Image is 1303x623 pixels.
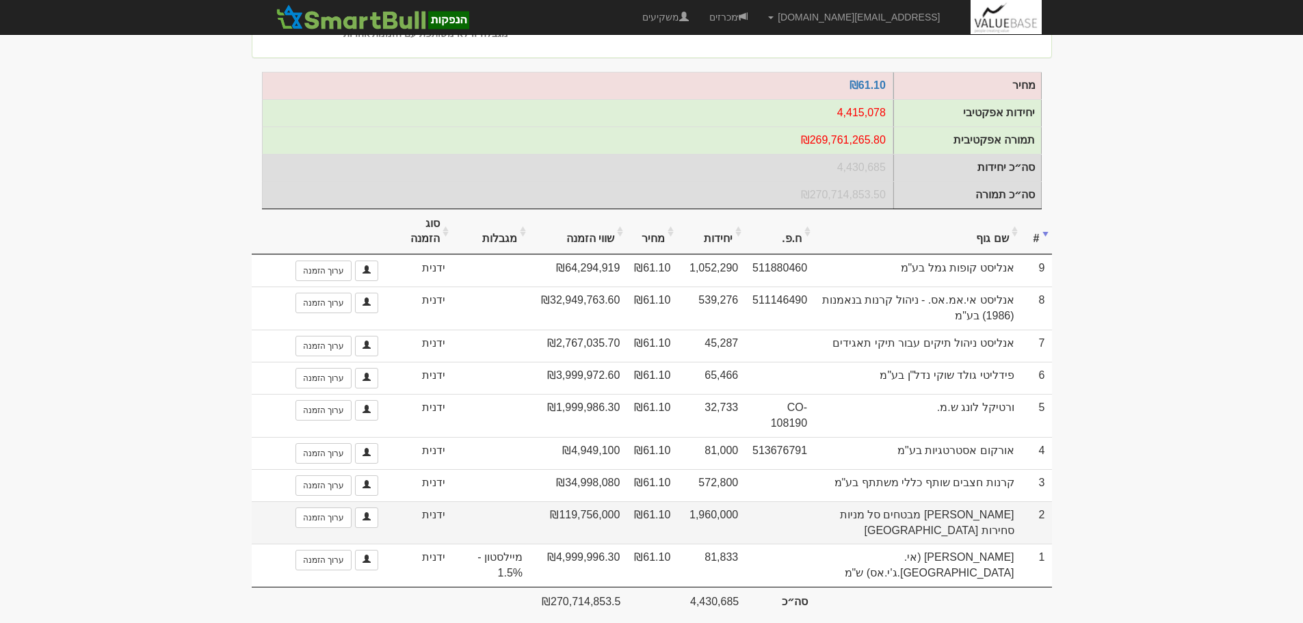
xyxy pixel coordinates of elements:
td: ידנית [385,330,452,362]
td: ₪61.10 [627,437,677,469]
td: פידליטי גולד שוקי נדל"ן בע"מ [814,362,1021,394]
td: ₪61.10 [627,254,677,287]
td: 7 [1021,330,1052,362]
td: ₪61.10 [627,544,677,587]
td: 513676791 [745,437,814,469]
td: 9 [1021,254,1052,287]
td: 45,287 [677,330,745,362]
a: ערוך הזמנה [295,550,352,570]
a: ערוך הזמנה [295,336,352,356]
td: 1,052,290 [677,254,745,287]
td: סה״כ תמורה [893,181,1041,209]
td: [PERSON_NAME] מבטחים סל מניות סחירות [GEOGRAPHIC_DATA] [814,501,1021,544]
a: ערוך הזמנה [295,400,352,421]
th: #: activate to sort column ascending [1021,209,1052,255]
a: ערוך הזמנה [295,475,352,496]
td: ידנית [385,254,452,287]
td: 572,800 [677,469,745,501]
td: 6 [1021,362,1052,394]
td: ₪3,999,972.60 [529,362,627,394]
td: ₪1,999,986.30 [529,394,627,437]
td: 2 [1021,501,1052,544]
span: מיילסטון - 1.5% [459,550,523,581]
td: תמורה אפקטיבית [262,127,893,154]
td: [PERSON_NAME] (אי.[GEOGRAPHIC_DATA].ג'י.אס) ש"מ [814,544,1021,587]
img: SmartBull Logo [272,3,473,31]
td: ידנית [385,287,452,330]
td: 511146490 [745,287,814,330]
a: ערוך הזמנה [295,261,352,281]
td: 8 [1021,287,1052,330]
td: קרנות חצבים שותף כללי משתתף בע"מ [814,469,1021,501]
td: ₪61.10 [627,501,677,544]
td: אנליסט ניהול תיקים עבור תיקי תאגידים [814,330,1021,362]
td: 539,276 [677,287,745,330]
td: יחידות אפקטיבי [262,99,893,127]
td: סה״כ יחידות [893,154,1041,181]
th: ח.פ.: activate to sort column ascending [745,209,814,255]
a: ערוך הזמנה [295,293,352,313]
a: ערוך הזמנה [295,507,352,528]
td: 65,466 [677,362,745,394]
td: ₪32,949,763.60 [529,287,627,330]
a: ערוך הזמנה [295,443,352,464]
td: 32,733 [677,394,745,437]
td: 511880460 [745,254,814,287]
td: 1 [1021,544,1052,587]
th: סוג הזמנה: activate to sort column ascending [385,209,452,255]
a: ערוך הזמנה [295,368,352,388]
strong: סה״כ [782,596,808,607]
td: 3 [1021,469,1052,501]
td: יחידות אפקטיבי [893,100,1041,127]
td: ₪119,756,000 [529,501,627,544]
td: אורקום אסטרטגיות בע"מ [814,437,1021,469]
td: 81,833 [677,544,745,587]
td: 81,000 [677,437,745,469]
th: שם גוף: activate to sort column ascending [814,209,1021,255]
td: ₪64,294,919 [529,254,627,287]
td: ₪2,767,035.70 [529,330,627,362]
td: ידנית [385,394,452,437]
td: ₪4,999,996.30 [529,544,627,587]
td: ₪61.10 [627,469,677,501]
td: 1,960,000 [677,501,745,544]
td: ₪61.10 [627,330,677,362]
td: ₪4,949,100 [529,437,627,469]
td: ידנית [385,469,452,501]
td: ₪34,998,080 [529,469,627,501]
td: תמורה אפקטיבית [893,127,1041,155]
td: ידנית [385,362,452,394]
th: מחיר: activate to sort column ascending [627,209,677,255]
a: ₪61.10 [850,79,886,91]
td: ידנית [385,437,452,469]
th: שווי הזמנה: activate to sort column ascending [529,209,627,255]
td: 4,430,685 [677,587,745,614]
td: ₪61.10 [627,394,677,437]
th: מגבלות: activate to sort column ascending [452,209,529,255]
td: 4 [1021,437,1052,469]
td: 5 [1021,394,1052,437]
td: סה״כ יחידות [262,154,893,181]
td: ורטיקל לונג ש.מ. [814,394,1021,437]
td: ₪61.10 [627,287,677,330]
td: ₪61.10 [627,362,677,394]
td: אנליסט אי.אמ.אס. - ניהול קרנות בנאמנות (1986) בע"מ [814,287,1021,330]
td: מחיר [893,72,1041,100]
td: ₪270,714,853.5 [529,587,627,614]
td: סה״כ תמורה [262,181,893,209]
th: יחידות: activate to sort column ascending [677,209,745,255]
td: CO-108190 [745,394,814,437]
td: ידנית [385,544,452,587]
td: אנליסט קופות גמל בע"מ [814,254,1021,287]
td: ידנית [385,501,452,544]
